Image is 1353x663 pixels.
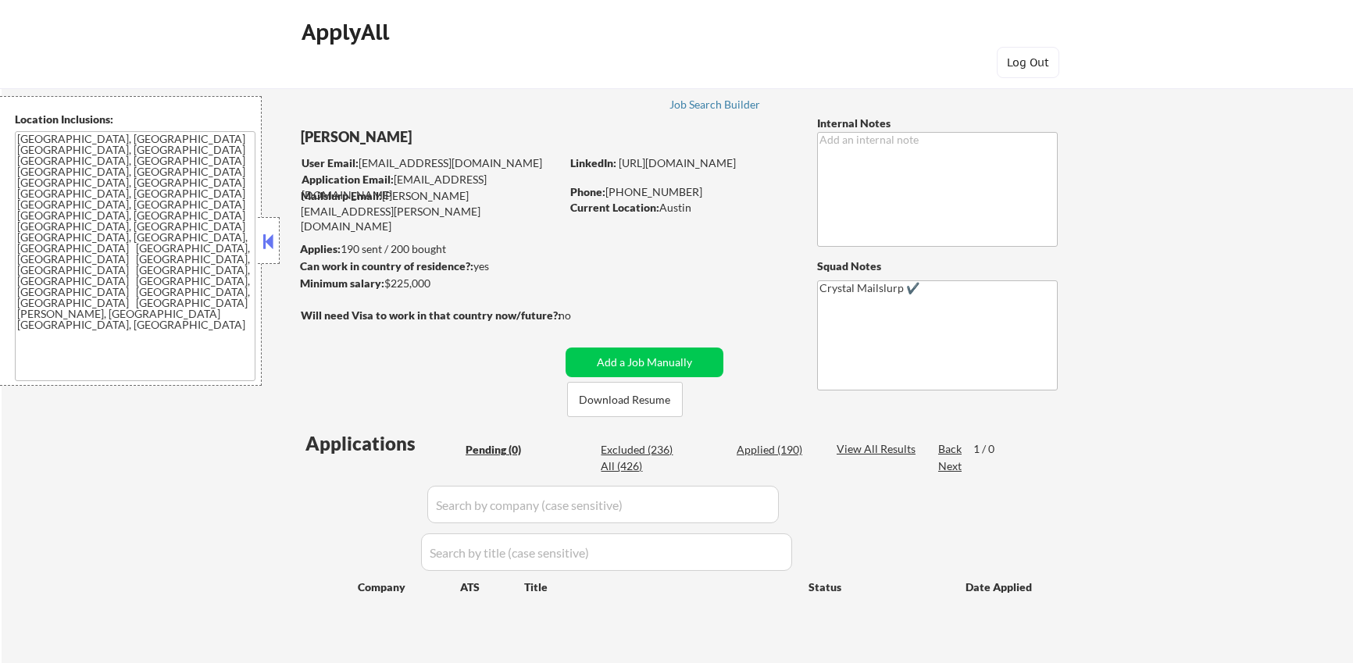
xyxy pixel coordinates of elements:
[669,98,761,114] a: Job Search Builder
[567,382,683,417] button: Download Resume
[837,441,920,457] div: View All Results
[559,308,603,323] div: no
[301,188,560,234] div: [PERSON_NAME][EMAIL_ADDRESS][PERSON_NAME][DOMAIN_NAME]
[302,155,560,171] div: [EMAIL_ADDRESS][DOMAIN_NAME]
[524,579,794,595] div: Title
[601,442,679,458] div: Excluded (236)
[566,348,723,377] button: Add a Job Manually
[301,189,382,202] strong: Mailslurp Email:
[809,572,943,601] div: Status
[817,116,1058,131] div: Internal Notes
[300,259,473,273] strong: Can work in country of residence?:
[460,579,524,595] div: ATS
[305,434,460,453] div: Applications
[669,99,761,110] div: Job Search Builder
[601,458,679,474] div: All (426)
[737,442,815,458] div: Applied (190)
[997,47,1059,78] button: Log Out
[817,258,1058,274] div: Squad Notes
[301,308,561,322] strong: Will need Visa to work in that country now/future?:
[300,258,555,274] div: yes
[570,156,616,169] strong: LinkedIn:
[302,172,560,202] div: [EMAIL_ADDRESS][DOMAIN_NAME]
[938,458,963,474] div: Next
[15,112,255,127] div: Location Inclusions:
[966,579,1034,595] div: Date Applied
[300,276,384,290] strong: Minimum salary:
[570,185,605,198] strong: Phone:
[570,184,791,200] div: [PHONE_NUMBER]
[300,241,560,257] div: 190 sent / 200 bought
[302,156,359,169] strong: User Email:
[300,276,560,291] div: $225,000
[619,156,736,169] a: [URL][DOMAIN_NAME]
[427,486,779,523] input: Search by company (case sensitive)
[300,242,341,255] strong: Applies:
[302,173,394,186] strong: Application Email:
[570,201,659,214] strong: Current Location:
[302,19,394,45] div: ApplyAll
[301,127,622,147] div: [PERSON_NAME]
[421,533,792,571] input: Search by title (case sensitive)
[973,441,1009,457] div: 1 / 0
[358,579,460,595] div: Company
[466,442,544,458] div: Pending (0)
[938,441,963,457] div: Back
[570,200,791,216] div: Austin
